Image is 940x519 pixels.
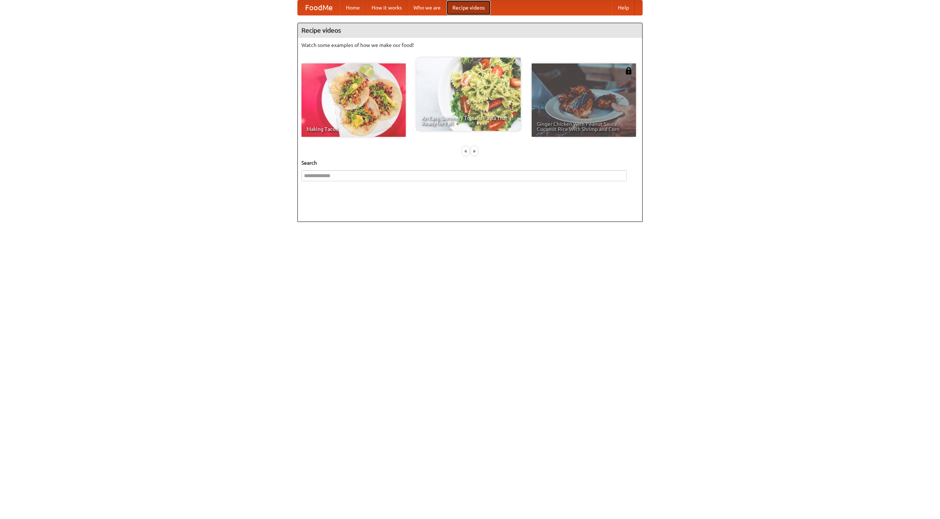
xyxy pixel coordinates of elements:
h4: Recipe videos [298,23,642,38]
div: » [471,146,478,156]
a: Making Tacos [301,63,406,137]
a: Help [612,0,635,15]
a: An Easy, Summery Tomato Pasta That's Ready for Fall [416,58,521,131]
a: FoodMe [298,0,340,15]
a: Home [340,0,366,15]
div: « [462,146,469,156]
span: An Easy, Summery Tomato Pasta That's Ready for Fall [422,116,516,126]
h5: Search [301,159,639,167]
img: 483408.png [625,67,632,74]
a: Who we are [408,0,446,15]
span: Making Tacos [307,127,401,132]
a: Recipe videos [446,0,491,15]
a: How it works [366,0,408,15]
p: Watch some examples of how we make our food! [301,41,639,49]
